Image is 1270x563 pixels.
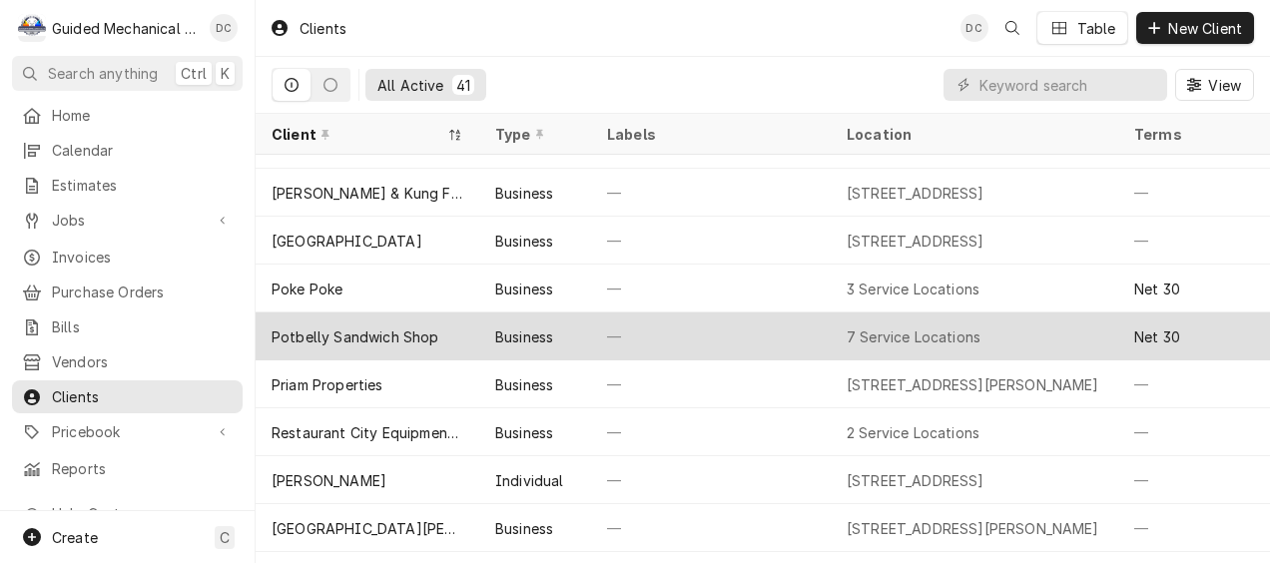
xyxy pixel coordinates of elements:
[495,183,553,204] div: Business
[847,183,984,204] div: [STREET_ADDRESS]
[495,326,553,347] div: Business
[272,326,439,347] div: Potbelly Sandwich Shop
[456,75,470,96] div: 41
[591,456,831,504] div: —
[591,504,831,552] div: —
[847,518,1099,539] div: [STREET_ADDRESS][PERSON_NAME]
[52,140,233,161] span: Calendar
[52,529,98,546] span: Create
[272,518,463,539] div: [GEOGRAPHIC_DATA][PERSON_NAME]
[272,279,342,299] div: Poke Poke
[495,124,571,145] div: Type
[12,56,243,91] button: Search anythingCtrlK
[979,69,1157,101] input: Keyword search
[12,276,243,308] a: Purchase Orders
[18,14,46,42] div: Guided Mechanical Services, LLC's Avatar
[1175,69,1254,101] button: View
[181,63,207,84] span: Ctrl
[272,374,383,395] div: Priam Properties
[12,241,243,274] a: Invoices
[1118,408,1262,456] div: —
[1134,124,1242,145] div: Terms
[221,63,230,84] span: K
[607,124,815,145] div: Labels
[495,518,553,539] div: Business
[1118,360,1262,408] div: —
[52,18,199,39] div: Guided Mechanical Services, LLC
[495,422,553,443] div: Business
[495,279,553,299] div: Business
[12,204,243,237] a: Go to Jobs
[847,374,1099,395] div: [STREET_ADDRESS][PERSON_NAME]
[495,374,553,395] div: Business
[52,247,233,268] span: Invoices
[18,14,46,42] div: G
[272,124,443,145] div: Client
[12,134,243,167] a: Calendar
[591,217,831,265] div: —
[591,408,831,456] div: —
[847,279,979,299] div: 3 Service Locations
[12,99,243,132] a: Home
[52,503,231,524] span: Help Center
[12,169,243,202] a: Estimates
[1118,504,1262,552] div: —
[996,12,1028,44] button: Open search
[12,415,243,448] a: Go to Pricebook
[272,231,422,252] div: [GEOGRAPHIC_DATA]
[12,345,243,378] a: Vendors
[1164,18,1246,39] span: New Client
[1204,75,1245,96] span: View
[48,63,158,84] span: Search anything
[591,312,831,360] div: —
[1118,217,1262,265] div: —
[210,14,238,42] div: DC
[1118,456,1262,504] div: —
[52,421,203,442] span: Pricebook
[1118,169,1262,217] div: —
[960,14,988,42] div: Daniel Cornell's Avatar
[591,169,831,217] div: —
[847,422,979,443] div: 2 Service Locations
[847,470,984,491] div: [STREET_ADDRESS]
[1136,12,1254,44] button: New Client
[960,14,988,42] div: DC
[591,360,831,408] div: —
[495,470,564,491] div: Individual
[1077,18,1116,39] div: Table
[220,527,230,548] span: C
[12,497,243,530] a: Go to Help Center
[52,316,233,337] span: Bills
[591,265,831,312] div: —
[52,458,233,479] span: Reports
[210,14,238,42] div: Daniel Cornell's Avatar
[52,386,233,407] span: Clients
[377,75,444,96] div: All Active
[52,351,233,372] span: Vendors
[12,310,243,343] a: Bills
[272,183,463,204] div: [PERSON_NAME] & Kung Fu Tea
[272,422,463,443] div: Restaurant City Equipment Superstore
[847,326,980,347] div: 7 Service Locations
[847,124,1102,145] div: Location
[12,380,243,413] a: Clients
[1134,279,1180,299] div: Net 30
[847,231,984,252] div: [STREET_ADDRESS]
[52,175,233,196] span: Estimates
[52,210,203,231] span: Jobs
[12,452,243,485] a: Reports
[52,281,233,302] span: Purchase Orders
[1134,326,1180,347] div: Net 30
[495,231,553,252] div: Business
[272,470,386,491] div: [PERSON_NAME]
[52,105,233,126] span: Home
